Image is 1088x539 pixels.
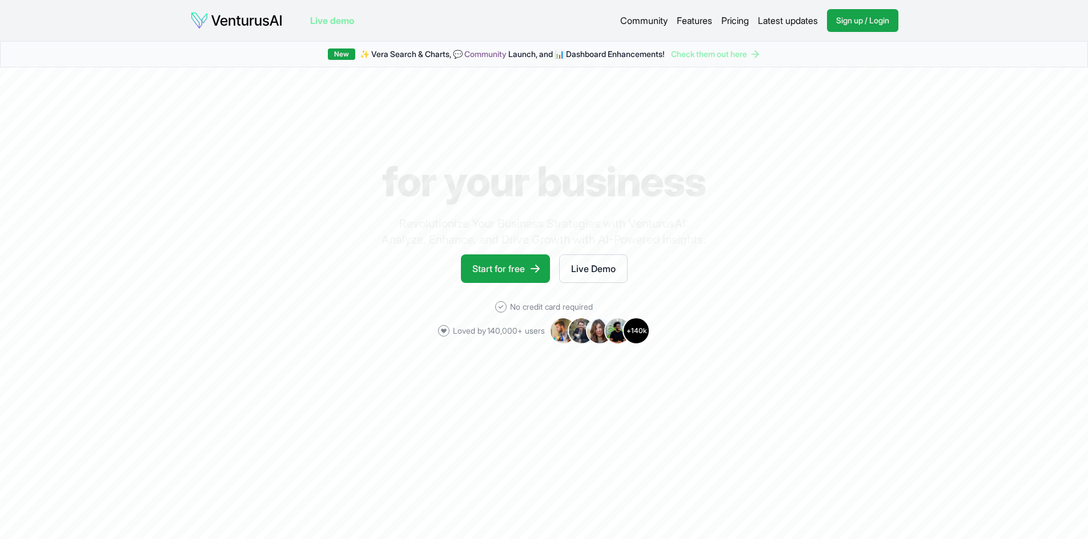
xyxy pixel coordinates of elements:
[721,14,749,27] a: Pricing
[827,9,898,32] a: Sign up / Login
[620,14,668,27] a: Community
[328,48,355,60] div: New
[586,317,613,345] img: Avatar 3
[568,317,595,345] img: Avatar 2
[836,15,889,26] span: Sign up / Login
[677,14,712,27] a: Features
[360,48,664,60] span: ✨ Vera Search & Charts, 💬 Launch, and 📊 Dashboard Enhancements!
[604,317,632,345] img: Avatar 4
[310,14,354,27] a: Live demo
[461,254,550,283] a: Start for free
[190,11,283,30] img: logo
[559,254,628,283] a: Live Demo
[549,317,577,345] img: Avatar 1
[671,48,761,60] a: Check them out here
[758,14,818,27] a: Latest updates
[464,49,507,59] a: Community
